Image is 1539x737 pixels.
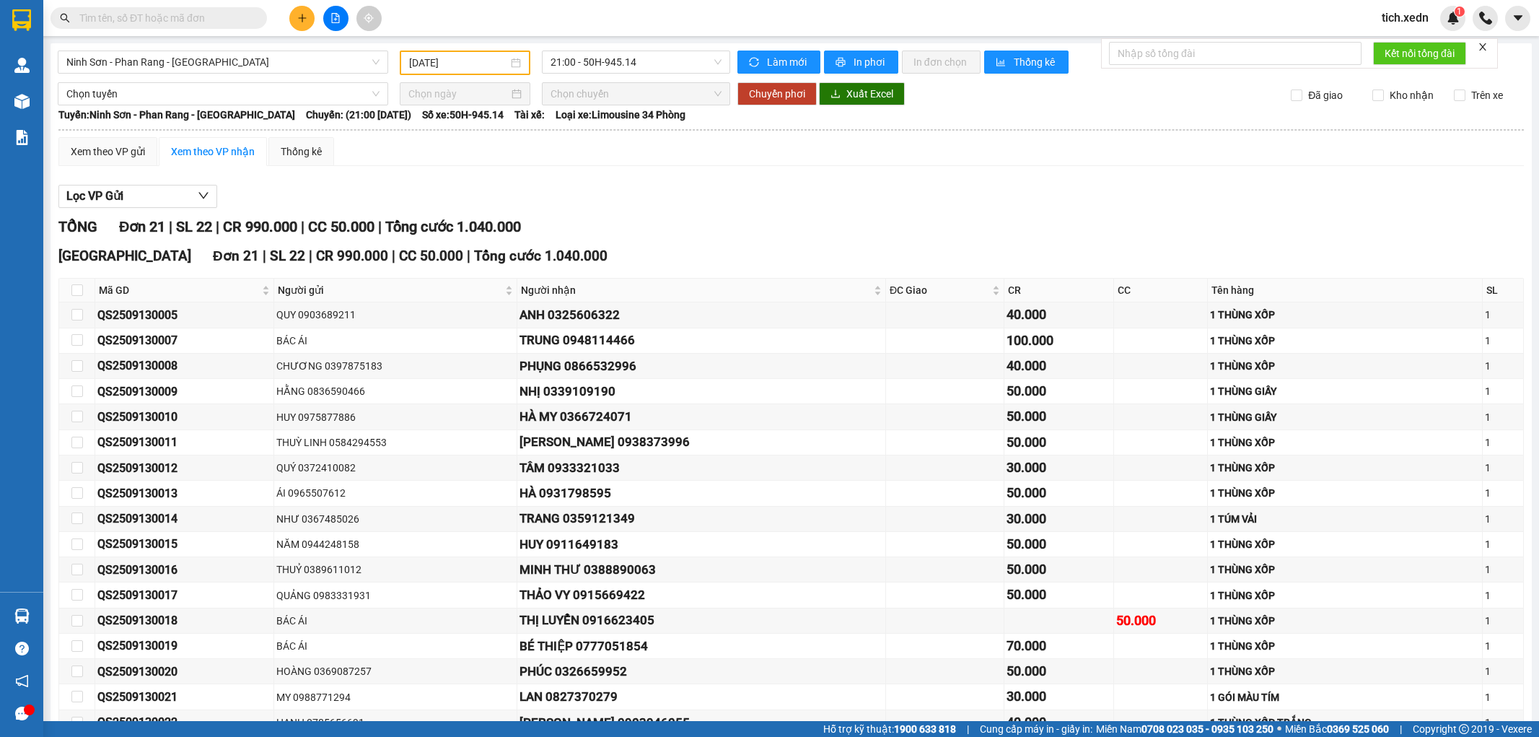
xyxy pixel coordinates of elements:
[519,509,883,528] div: TRANG 0359121349
[408,86,509,102] input: Chọn ngày
[1116,611,1205,631] div: 50.000
[1485,689,1521,705] div: 1
[60,13,70,23] span: search
[519,432,883,452] div: [PERSON_NAME] 0938373996
[1007,712,1110,733] div: 40.000
[519,662,883,681] div: PHÚC 0326659952
[1384,87,1439,103] span: Kho nhận
[276,663,514,679] div: HOÀNG 0369087257
[95,430,274,455] td: QS2509130011
[551,83,721,105] span: Chọn chuyến
[97,663,271,681] div: QS2509130020
[1007,305,1110,325] div: 40.000
[519,305,883,325] div: ANH 0325606322
[95,379,274,404] td: QS2509130009
[97,510,271,528] div: QS2509130014
[276,562,514,577] div: THUỶ 0389611012
[1007,661,1110,681] div: 50.000
[306,107,411,123] span: Chuyến: (21:00 [DATE])
[422,107,504,123] span: Số xe: 50H-945.14
[519,458,883,478] div: TÂM 0933321033
[58,218,97,235] span: TỔNG
[474,248,608,264] span: Tổng cước 1.040.000
[1007,585,1110,605] div: 50.000
[278,282,502,298] span: Người gửi
[1485,638,1521,654] div: 1
[270,248,305,264] span: SL 22
[14,94,30,109] img: warehouse-icon
[1210,588,1480,603] div: 1 THÙNG XỐP
[276,613,514,629] div: BÁC ÁI
[519,407,883,427] div: HÀ MY 0366724071
[97,688,271,706] div: QS2509130021
[276,383,514,399] div: HẰNG 0836590466
[316,248,388,264] span: CR 990.000
[1007,458,1110,478] div: 30.000
[846,86,893,102] span: Xuất Excel
[14,130,30,145] img: solution-icon
[980,721,1092,737] span: Cung cấp máy in - giấy in:
[97,713,271,731] div: QS2509130022
[97,484,271,502] div: QS2509130013
[1485,562,1521,577] div: 1
[737,51,820,74] button: syncLàm mới
[1485,307,1521,323] div: 1
[97,637,271,655] div: QS2509130019
[95,684,274,710] td: QS2509130021
[830,89,841,100] span: download
[95,455,274,481] td: QS2509130012
[95,404,274,429] td: QS2509130010
[519,357,883,376] div: PHỤNG 0866532996
[1210,485,1480,501] div: 1 THÙNG XỐP
[556,107,685,123] span: Loại xe: Limousine 34 Phòng
[1485,358,1521,374] div: 1
[1447,12,1460,25] img: icon-new-feature
[1457,6,1462,17] span: 1
[1114,279,1208,302] th: CC
[281,144,322,160] div: Thống kê
[1007,406,1110,427] div: 50.000
[15,707,29,720] span: message
[890,282,989,298] span: ĐC Giao
[836,57,848,69] span: printer
[1210,613,1480,629] div: 1 THÙNG XỐP
[519,535,883,554] div: HUY 0911649183
[1385,45,1455,61] span: Kết nối tổng đài
[1327,723,1389,735] strong: 0369 525 060
[1210,358,1480,374] div: 1 THÙNG XỐP
[95,634,274,659] td: QS2509130019
[308,218,374,235] span: CC 50.000
[58,248,191,264] span: [GEOGRAPHIC_DATA]
[95,507,274,532] td: QS2509130014
[12,9,31,31] img: logo-vxr
[1505,6,1530,31] button: caret-down
[1096,721,1273,737] span: Miền Nam
[276,638,514,654] div: BÁC ÁI
[198,190,209,201] span: down
[1485,409,1521,425] div: 1
[95,532,274,557] td: QS2509130015
[1485,460,1521,476] div: 1
[276,588,514,603] div: QUẢNG 0983331931
[119,218,165,235] span: Đơn 21
[823,721,956,737] span: Hỗ trợ kỹ thuật:
[1478,42,1488,52] span: close
[71,144,145,160] div: Xem theo VP gửi
[519,331,883,350] div: TRUNG 0948114466
[15,642,29,655] span: question-circle
[519,382,883,401] div: NHỊ 0339109190
[276,511,514,527] div: NHƯ 0367485026
[519,687,883,707] div: LAN 0827370279
[1210,715,1480,731] div: 1 THÙNG XỐP TRẮNG
[95,354,274,379] td: QS2509130008
[176,218,212,235] span: SL 22
[58,109,295,121] b: Tuyến: Ninh Sơn - Phan Rang - [GEOGRAPHIC_DATA]
[1277,726,1281,732] span: ⚪️
[1210,460,1480,476] div: 1 THÙNG XỐP
[1007,509,1110,529] div: 30.000
[97,561,271,579] div: QS2509130016
[95,557,274,583] td: QS2509130016
[749,57,761,69] span: sync
[1007,381,1110,401] div: 50.000
[1141,723,1273,735] strong: 0708 023 035 - 0935 103 250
